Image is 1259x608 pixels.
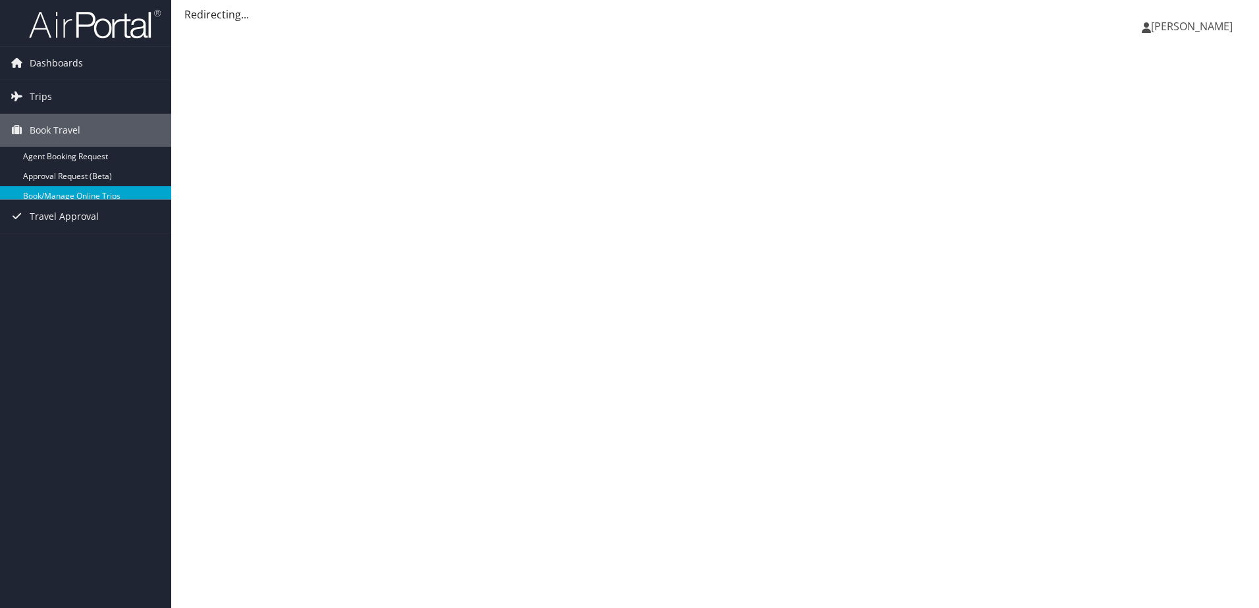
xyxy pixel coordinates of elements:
[29,9,161,39] img: airportal-logo.png
[30,114,80,147] span: Book Travel
[1142,7,1246,46] a: [PERSON_NAME]
[30,80,52,113] span: Trips
[184,7,1246,22] div: Redirecting...
[1151,19,1233,34] span: [PERSON_NAME]
[30,47,83,80] span: Dashboards
[30,200,99,233] span: Travel Approval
